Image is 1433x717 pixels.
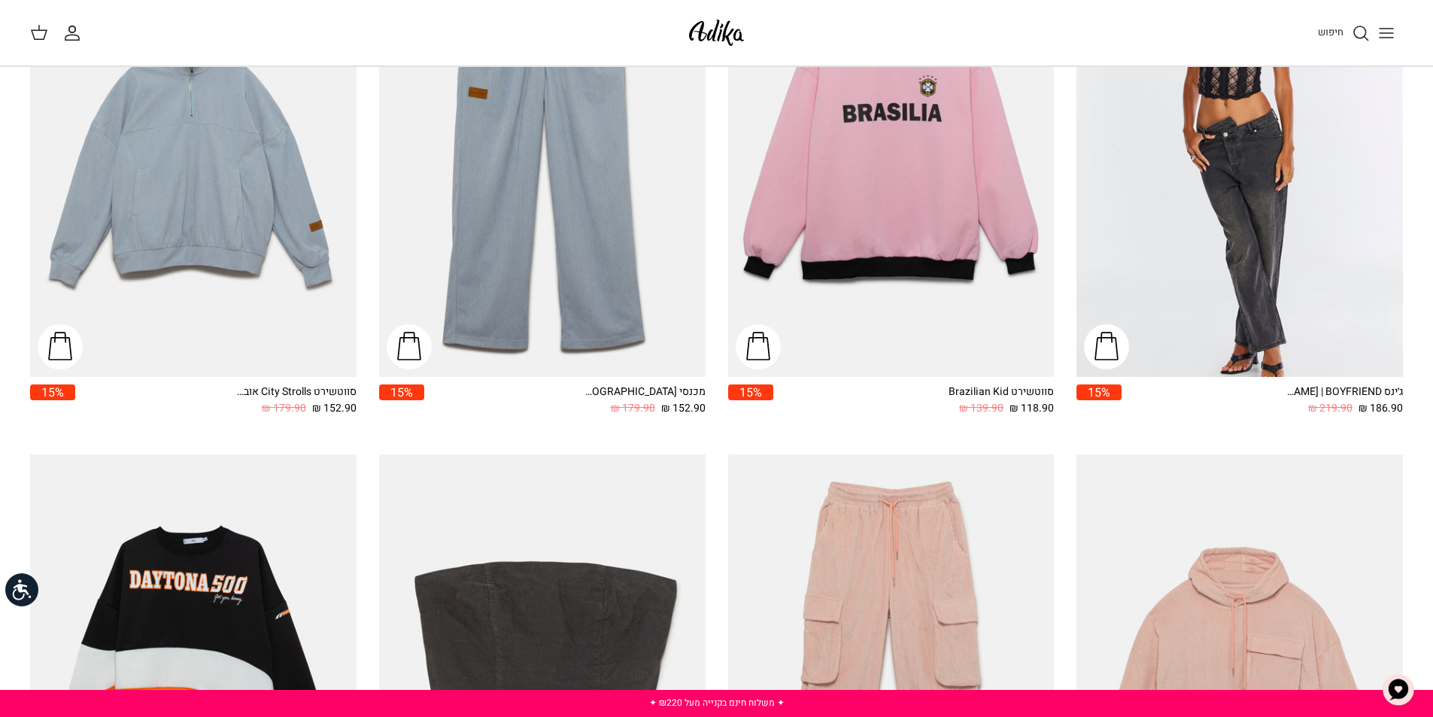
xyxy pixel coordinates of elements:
span: 179.90 ₪ [611,400,655,417]
a: סווטשירט City Strolls אוברסייז 152.90 ₪ 179.90 ₪ [75,384,357,417]
a: החשבון שלי [63,24,87,42]
button: Toggle menu [1370,17,1403,50]
img: Adika IL [685,15,748,50]
a: חיפוש [1318,24,1370,42]
div: ג׳ינס All Or Nothing [PERSON_NAME] | BOYFRIEND [1283,384,1403,400]
a: 15% [1076,384,1122,417]
span: 179.90 ₪ [262,400,306,417]
a: 15% [728,384,773,417]
button: צ'אט [1376,667,1421,712]
span: 15% [379,384,424,400]
span: 152.90 ₪ [661,400,706,417]
span: 15% [30,384,75,400]
span: 152.90 ₪ [312,400,357,417]
span: 186.90 ₪ [1359,400,1403,417]
div: מכנסי [GEOGRAPHIC_DATA] [585,384,706,400]
a: 15% [30,384,75,417]
a: ג׳ינס All Or Nothing [PERSON_NAME] | BOYFRIEND 186.90 ₪ 219.90 ₪ [1122,384,1403,417]
span: 15% [1076,384,1122,400]
span: 139.90 ₪ [959,400,1003,417]
a: מכנסי [GEOGRAPHIC_DATA] 152.90 ₪ 179.90 ₪ [424,384,706,417]
a: סווטשירט Brazilian Kid 118.90 ₪ 139.90 ₪ [773,384,1055,417]
div: סווטשירט City Strolls אוברסייז [236,384,357,400]
span: 219.90 ₪ [1308,400,1353,417]
a: 15% [379,384,424,417]
span: 118.90 ₪ [1009,400,1054,417]
span: 15% [728,384,773,400]
div: סווטשירט Brazilian Kid [934,384,1054,400]
span: חיפוש [1318,25,1343,39]
a: ✦ משלוח חינם בקנייה מעל ₪220 ✦ [649,696,785,709]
